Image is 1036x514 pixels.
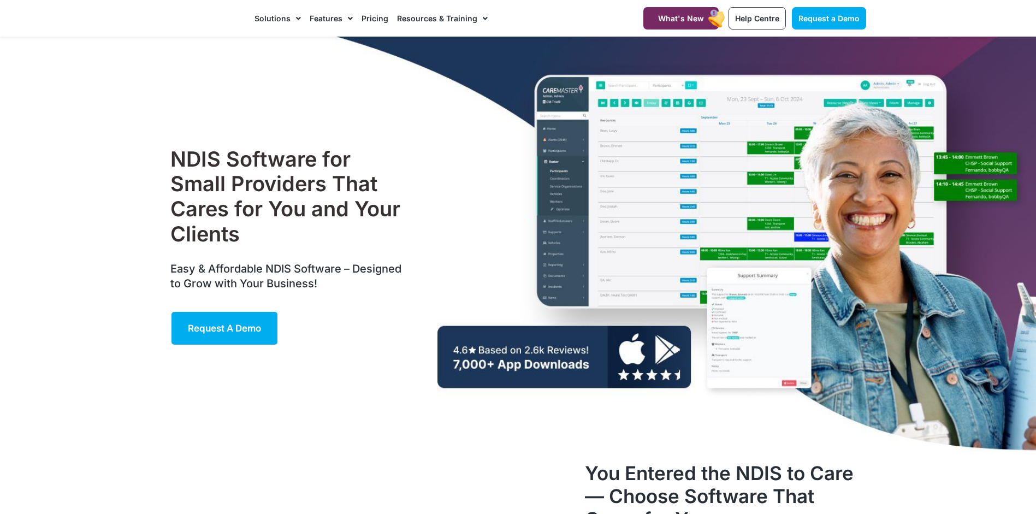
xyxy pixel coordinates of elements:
h1: NDIS Software for Small Providers That Cares for You and Your Clients [170,147,407,246]
a: Help Centre [729,7,786,29]
span: What's New [658,14,704,23]
span: Request a Demo [798,14,860,23]
img: CareMaster Logo [170,10,244,27]
span: Easy & Affordable NDIS Software – Designed to Grow with Your Business! [170,262,401,290]
a: Request a Demo [792,7,866,29]
a: What's New [643,7,719,29]
span: Help Centre [735,14,779,23]
span: Request a Demo [188,323,261,334]
a: Request a Demo [170,311,279,346]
